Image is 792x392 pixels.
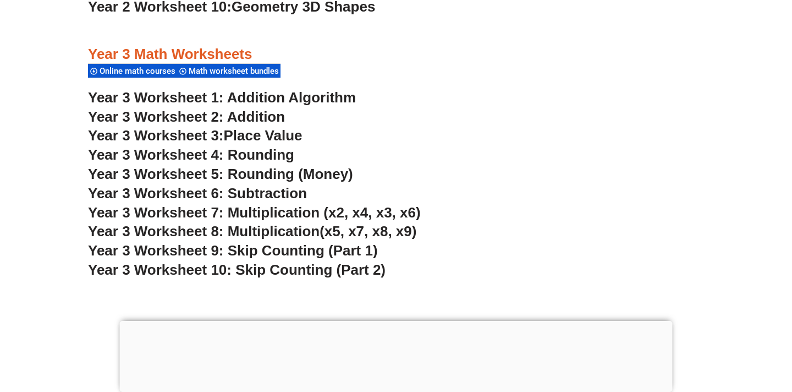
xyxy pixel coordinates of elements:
[604,268,792,392] iframe: Chat Widget
[88,262,386,278] a: Year 3 Worksheet 10: Skip Counting (Part 2)
[88,146,294,163] a: Year 3 Worksheet 4: Rounding
[88,166,353,182] a: Year 3 Worksheet 5: Rounding (Money)
[88,204,421,221] a: Year 3 Worksheet 7: Multiplication (x2, x4, x3, x6)
[177,63,280,78] div: Math worksheet bundles
[88,242,378,259] a: Year 3 Worksheet 9: Skip Counting (Part 1)
[120,321,673,389] iframe: Advertisement
[88,89,356,106] a: Year 3 Worksheet 1: Addition Algorithm
[100,66,179,76] span: Online math courses
[88,45,704,64] h3: Year 3 Math Worksheets
[224,127,302,144] span: Place Value
[189,66,282,76] span: Math worksheet bundles
[88,223,416,239] a: Year 3 Worksheet 8: Multiplication(x5, x7, x8, x9)
[88,127,224,144] span: Year 3 Worksheet 3:
[88,127,302,144] a: Year 3 Worksheet 3:Place Value
[88,63,177,78] div: Online math courses
[88,185,307,202] a: Year 3 Worksheet 6: Subtraction
[320,223,416,239] span: (x5, x7, x8, x9)
[88,108,285,125] a: Year 3 Worksheet 2: Addition
[88,223,320,239] span: Year 3 Worksheet 8: Multiplication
